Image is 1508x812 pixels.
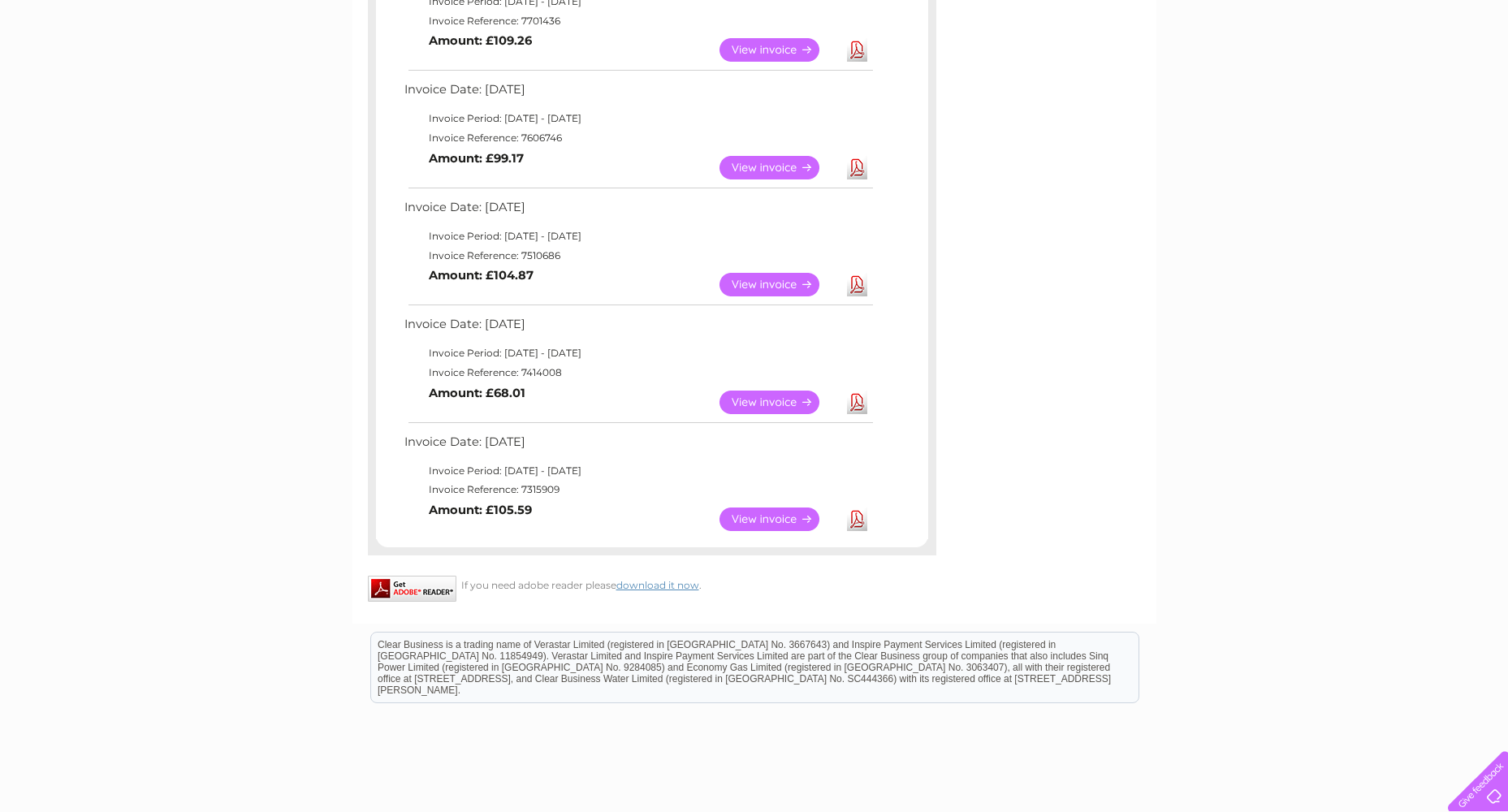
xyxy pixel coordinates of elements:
[400,11,875,31] td: Invoice Reference: 7701436
[847,273,867,296] a: Download
[719,273,839,296] a: View
[847,391,867,414] a: Download
[371,9,1139,79] div: Clear Business is a trading name of Verastar Limited (registered in [GEOGRAPHIC_DATA] No. 3667643...
[368,576,936,591] div: If you need adobe reader please .
[1263,69,1298,81] a: Energy
[719,391,839,414] a: View
[719,156,839,179] a: View
[1222,69,1253,81] a: Water
[400,109,875,128] td: Invoice Period: [DATE] - [DATE]
[847,156,867,179] a: Download
[719,508,839,531] a: View
[400,128,875,148] td: Invoice Reference: 7606746
[616,579,699,591] a: download it now
[400,246,875,266] td: Invoice Reference: 7510686
[1308,69,1357,81] a: Telecoms
[400,79,875,109] td: Invoice Date: [DATE]
[400,431,875,461] td: Invoice Date: [DATE]
[53,42,136,92] img: logo.png
[719,38,839,62] a: View
[429,268,534,283] b: Amount: £104.87
[400,363,875,382] td: Invoice Reference: 7414008
[400,197,875,227] td: Invoice Date: [DATE]
[1202,8,1314,28] a: 0333 014 3131
[1454,69,1493,81] a: Log out
[429,33,532,48] b: Amount: £109.26
[400,480,875,499] td: Invoice Reference: 7315909
[429,151,524,166] b: Amount: £99.17
[1367,69,1390,81] a: Blog
[400,461,875,481] td: Invoice Period: [DATE] - [DATE]
[400,343,875,363] td: Invoice Period: [DATE] - [DATE]
[429,386,525,400] b: Amount: £68.01
[429,503,532,517] b: Amount: £105.59
[1400,69,1440,81] a: Contact
[400,313,875,343] td: Invoice Date: [DATE]
[400,227,875,246] td: Invoice Period: [DATE] - [DATE]
[847,38,867,62] a: Download
[847,508,867,531] a: Download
